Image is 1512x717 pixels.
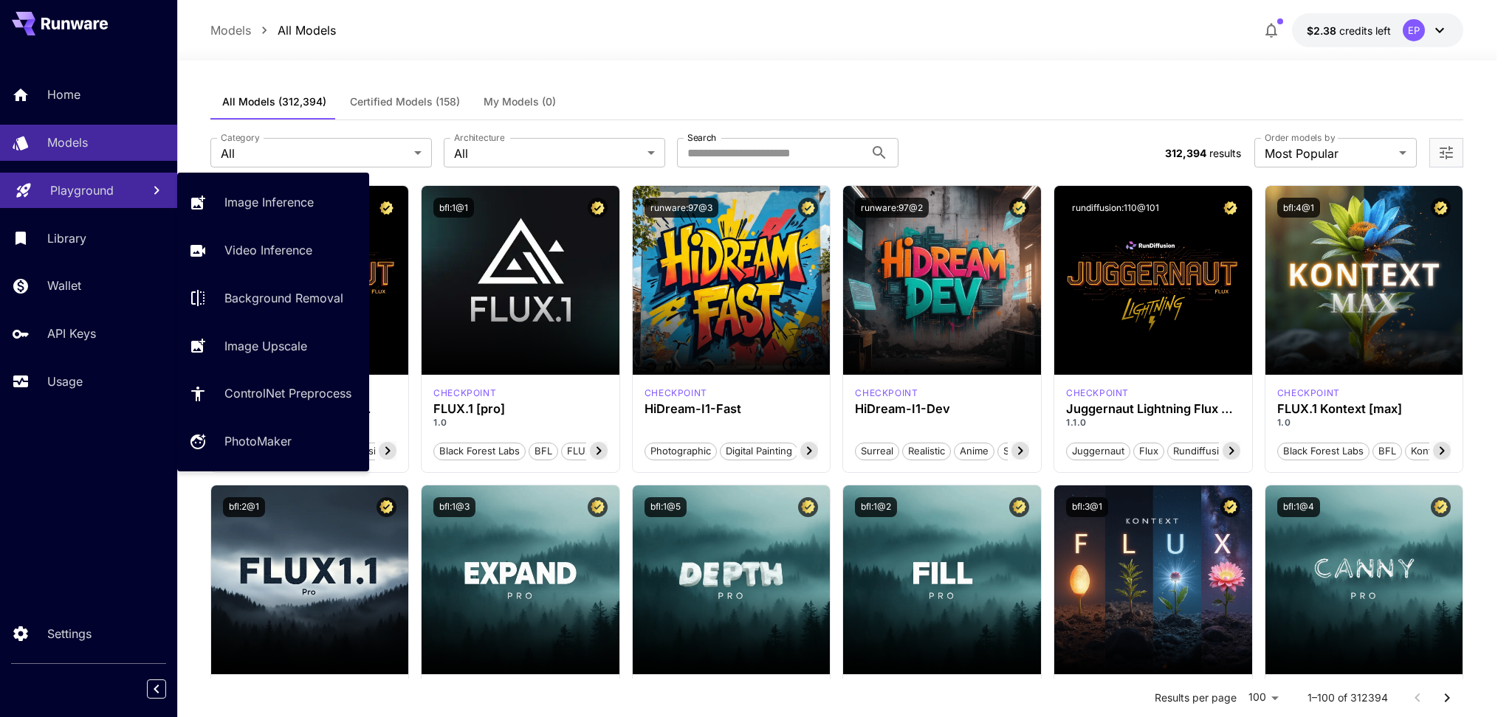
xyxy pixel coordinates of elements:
p: Library [47,229,86,247]
p: checkpoint [855,387,918,400]
button: runware:97@2 [855,198,929,218]
p: Models [210,21,251,39]
p: Background Removal [224,289,343,307]
span: All Models (312,394) [222,95,326,108]
div: FLUX.1 D [1066,387,1129,400]
span: Kontext [1406,444,1451,459]
a: Background Removal [177,280,369,316]
p: ControlNet Preprocess [224,384,351,402]
p: checkpoint [433,387,496,400]
button: bfl:1@1 [433,198,474,218]
button: Certified Model – Vetted for best performance and includes a commercial license. [377,497,396,517]
span: All [454,145,642,162]
p: All Models [278,21,336,39]
p: 1.0 [433,416,608,429]
p: Video Inference [224,241,312,259]
a: Image Upscale [177,328,369,364]
p: 1.0 [1277,416,1451,429]
button: bfl:1@2 [855,497,897,517]
span: $2.38 [1307,24,1339,37]
label: Architecture [454,131,504,144]
button: rundiffusion:110@101 [1066,198,1165,218]
span: BFL [1373,444,1401,459]
p: Wallet [47,277,81,294]
button: Certified Model – Vetted for best performance and includes a commercial license. [588,497,608,517]
span: flux [1134,444,1164,459]
a: Video Inference [177,232,369,269]
p: Playground [50,181,114,199]
div: HiDream Fast [645,387,707,400]
p: API Keys [47,325,96,342]
h3: HiDream-I1-Fast [645,402,819,416]
button: Certified Model – Vetted for best performance and includes a commercial license. [1431,497,1451,517]
button: bfl:1@5 [645,497,687,517]
span: Realistic [903,444,950,459]
span: juggernaut [1067,444,1130,459]
a: Image Inference [177,184,369,221]
p: checkpoint [1066,387,1129,400]
p: Usage [47,373,83,390]
button: runware:97@3 [645,198,718,218]
button: Certified Model – Vetted for best performance and includes a commercial license. [1220,497,1240,517]
span: Digital Painting [721,444,797,459]
span: BFL [529,444,557,459]
label: Order models by [1265,131,1335,144]
nav: breadcrumb [210,21,336,39]
span: results [1209,147,1241,159]
button: bfl:4@1 [1277,198,1320,218]
div: Collapse sidebar [158,676,177,702]
h3: FLUX.1 Kontext [max] [1277,402,1451,416]
span: Photographic [645,444,716,459]
a: PhotoMaker [177,423,369,460]
p: 1.1.0 [1066,416,1240,429]
button: bfl:3@1 [1066,497,1108,517]
span: My Models (0) [484,95,556,108]
button: Certified Model – Vetted for best performance and includes a commercial license. [1431,198,1451,218]
span: Most Popular [1265,145,1393,162]
button: Certified Model – Vetted for best performance and includes a commercial license. [377,198,396,218]
button: Certified Model – Vetted for best performance and includes a commercial license. [798,497,818,517]
h3: FLUX.1 [pro] [433,402,608,416]
button: Certified Model – Vetted for best performance and includes a commercial license. [1009,198,1029,218]
div: EP [1403,19,1425,41]
span: FLUX.1 [pro] [562,444,629,459]
button: $2.37503 [1292,13,1463,47]
p: 1–100 of 312394 [1307,690,1388,705]
span: Black Forest Labs [434,444,525,459]
span: rundiffusion [1168,444,1236,459]
button: bfl:1@3 [433,497,475,517]
label: Category [221,131,260,144]
p: Models [47,134,88,151]
p: Image Upscale [224,337,307,355]
button: bfl:2@1 [223,497,265,517]
span: Black Forest Labs [1278,444,1369,459]
p: PhotoMaker [224,432,292,450]
span: 312,394 [1165,147,1206,159]
div: HiDream Dev [855,387,918,400]
button: Certified Model – Vetted for best performance and includes a commercial license. [1009,497,1029,517]
label: Search [687,131,716,144]
h3: HiDream-I1-Dev [855,402,1029,416]
span: credits left [1339,24,1391,37]
div: 100 [1243,687,1284,708]
p: Image Inference [224,193,314,211]
button: Open more filters [1437,144,1455,162]
button: Certified Model – Vetted for best performance and includes a commercial license. [588,198,608,218]
p: checkpoint [1277,387,1340,400]
div: fluxpro [433,387,496,400]
span: Anime [955,444,994,459]
button: Certified Model – Vetted for best performance and includes a commercial license. [798,198,818,218]
button: bfl:1@4 [1277,497,1320,517]
button: Go to next page [1432,683,1462,713]
p: Home [47,86,80,103]
a: ControlNet Preprocess [177,375,369,412]
p: Settings [47,625,92,642]
span: All [221,145,408,162]
h3: Juggernaut Lightning Flux by RunDiffusion [1066,402,1240,416]
span: Stylized [998,444,1044,459]
div: $2.37503 [1307,23,1391,38]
